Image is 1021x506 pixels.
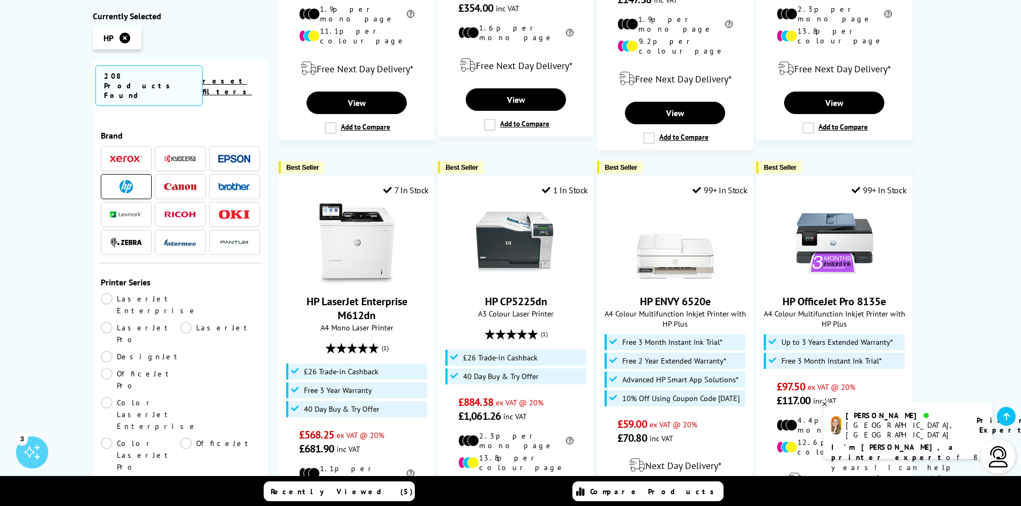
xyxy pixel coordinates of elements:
a: HP [110,180,142,193]
a: Epson [218,152,250,165]
button: Best Seller [597,161,643,173]
span: £70.80 [617,431,647,445]
li: 2.3p per mono page [458,431,573,450]
span: (1) [382,338,389,358]
a: Color LaserJet Pro [101,437,181,473]
span: £681.90 [299,442,334,456]
span: Recently Viewed (5) [271,487,413,496]
button: Best Seller [438,161,483,173]
img: Pantum [218,236,250,249]
span: ex VAT @ 20% [496,397,543,407]
a: OfficeJet [180,437,260,473]
img: HP CP5225dn [476,203,556,284]
span: Brand [101,130,260,141]
a: View [784,92,884,114]
span: 10% Off Using Coupon Code [DATE] [622,394,740,403]
span: £1,061.26 [458,409,501,423]
li: 13.8p per colour page [458,453,573,472]
span: inc VAT [503,411,527,421]
a: HP ENVY 6520e [635,275,716,286]
img: amy-livechat.png [831,416,841,435]
img: Canon [164,183,196,190]
a: View [625,102,725,124]
a: HP LaserJet Enterprise M612dn [307,294,407,322]
img: Brother [218,183,250,190]
li: 1.1p per mono page [299,464,414,483]
div: Currently Selected [93,11,269,21]
img: HP LaserJet Enterprise M612dn [317,203,397,284]
a: Xerox [110,152,142,165]
img: Intermec [164,239,196,246]
p: of 8 years! I can help you choose the right product [831,442,985,493]
span: A4 Colour Multifunction Inkjet Printer with HP Plus [762,308,906,329]
a: HP ENVY 6520e [640,294,711,308]
a: Lexmark [110,208,142,221]
span: inc VAT [337,444,360,454]
span: A4 Colour Multifunction Inkjet Printer with HP Plus [603,308,747,329]
span: £59.00 [617,417,647,431]
label: Add to Compare [643,132,709,144]
li: 4.4p per mono page [777,416,892,435]
span: ex VAT @ 20% [650,419,697,429]
span: Up to 3 Years Extended Warranty* [781,338,893,346]
span: Free 3 Year Warranty [304,386,372,395]
span: (1) [541,324,548,344]
b: I'm [PERSON_NAME], a printer expert [831,442,956,462]
button: Best Seller [756,161,802,173]
span: Best Seller [445,163,478,171]
span: £568.25 [299,428,334,442]
a: HP OfficeJet Pro 8135e [794,275,875,286]
span: Best Seller [764,163,796,171]
img: HP ENVY 6520e [635,203,716,284]
a: HP OfficeJet Pro 8135e [782,294,886,308]
span: £26 Trade-in Cashback [463,353,538,362]
div: modal_delivery [285,54,429,84]
span: 40 Day Buy & Try Offer [463,372,539,381]
div: modal_delivery [444,50,588,80]
li: 2.3p per mono page [777,4,892,24]
span: £97.50 [777,380,805,394]
a: Canon [164,180,196,193]
img: OKI [218,210,250,219]
a: Recently Viewed (5) [264,481,415,501]
a: Compare Products [572,481,724,501]
img: Epson [218,155,250,163]
a: LaserJet Enterprise [101,293,198,316]
span: 208 Products Found [95,65,203,106]
span: HP [103,33,114,43]
span: £117.00 [777,394,810,407]
img: Xerox [110,155,142,163]
span: Free 3 Month Instant Ink Trial* [622,338,722,346]
div: modal_delivery [762,54,906,84]
div: 1 In Stock [542,185,588,195]
span: Advanced HP Smart App Solutions* [622,375,739,384]
div: [GEOGRAPHIC_DATA], [GEOGRAPHIC_DATA] [846,420,963,440]
li: 12.6p per colour page [777,437,892,457]
a: Zebra [110,236,142,249]
span: £354.00 [458,1,493,15]
img: HP OfficeJet Pro 8135e [794,203,875,284]
span: inc VAT [813,396,837,406]
span: ex VAT @ 20% [808,382,855,392]
a: HP CP5225dn [476,275,556,286]
button: Best Seller [279,161,324,173]
label: Add to Compare [802,122,868,134]
img: Ricoh [164,212,196,217]
a: HP LaserJet Enterprise M612dn [317,275,397,286]
li: 11.1p per colour page [299,26,414,46]
a: Ricoh [164,208,196,221]
div: 99+ In Stock [852,185,906,195]
div: 7 In Stock [383,185,429,195]
span: Best Seller [605,163,637,171]
div: 3 [16,433,28,444]
a: LaserJet Pro [101,322,181,345]
a: View [307,92,406,114]
a: LaserJet [180,322,260,345]
span: A3 Colour Laser Printer [444,308,588,319]
a: Color LaserJet Enterprise [101,397,198,432]
span: inc VAT [650,433,673,443]
div: 99+ In Stock [692,185,747,195]
a: HP CP5225dn [485,294,547,308]
li: 1.9p per mono page [617,14,733,34]
a: View [466,88,565,111]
